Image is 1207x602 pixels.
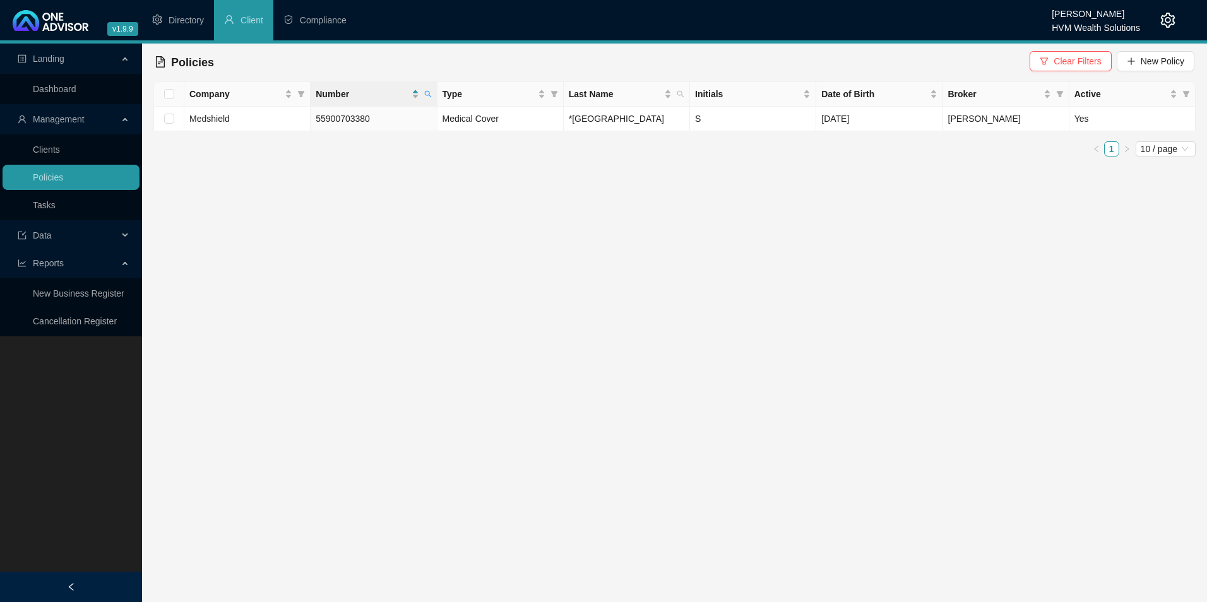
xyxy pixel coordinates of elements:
th: Last Name [564,82,690,107]
li: Previous Page [1089,141,1104,156]
span: search [674,85,687,103]
button: right [1119,141,1134,156]
div: [PERSON_NAME] [1052,3,1140,17]
span: Broker [948,87,1041,101]
td: Yes [1069,107,1196,131]
span: filter [297,90,305,98]
span: 10 / page [1141,142,1191,156]
span: Medical Cover [443,114,499,124]
span: right [1123,145,1131,153]
span: filter [1182,90,1190,98]
span: setting [152,15,162,25]
span: Company [189,87,282,101]
a: Dashboard [33,84,76,94]
span: filter [550,90,558,98]
td: *[GEOGRAPHIC_DATA] [564,107,690,131]
span: search [422,85,434,103]
span: file-text [155,56,166,68]
span: Type [443,87,535,101]
a: Tasks [33,200,56,210]
span: safety [283,15,294,25]
span: line-chart [18,259,27,268]
span: search [424,90,432,98]
span: Compliance [300,15,347,25]
span: 55900703380 [316,114,370,124]
span: import [18,231,27,240]
img: 2df55531c6924b55f21c4cf5d4484680-logo-light.svg [13,10,88,31]
span: New Policy [1141,54,1184,68]
a: Policies [33,172,63,182]
a: Cancellation Register [33,316,117,326]
span: filter [548,85,561,103]
th: Broker [943,82,1069,107]
span: Medshield [189,114,230,124]
th: Date of Birth [816,82,942,107]
span: filter [295,85,307,103]
span: Landing [33,54,64,64]
span: plus [1127,57,1136,66]
div: Page Size [1136,141,1196,156]
span: left [67,582,76,591]
span: Client [241,15,263,25]
span: Last Name [569,87,662,101]
li: 1 [1104,141,1119,156]
li: Next Page [1119,141,1134,156]
div: HVM Wealth Solutions [1052,17,1140,31]
td: [DATE] [816,107,942,131]
span: Policies [171,56,214,69]
a: Clients [33,145,60,155]
th: Type [437,82,564,107]
a: 1 [1105,142,1119,156]
td: S [690,107,816,131]
span: v1.9.9 [107,22,138,36]
span: Management [33,114,85,124]
span: Directory [169,15,204,25]
span: filter [1054,85,1066,103]
span: [PERSON_NAME] [948,114,1021,124]
button: New Policy [1117,51,1194,71]
button: left [1089,141,1104,156]
span: Number [316,87,408,101]
span: Clear Filters [1054,54,1101,68]
span: Initials [695,87,800,101]
span: user [224,15,234,25]
span: setting [1160,13,1175,28]
span: Date of Birth [821,87,927,101]
span: left [1093,145,1100,153]
span: filter [1056,90,1064,98]
span: user [18,115,27,124]
span: Reports [33,258,64,268]
span: profile [18,54,27,63]
span: search [677,90,684,98]
th: Initials [690,82,816,107]
span: filter [1040,57,1049,66]
span: filter [1180,85,1192,103]
th: Active [1069,82,1196,107]
span: Data [33,230,52,240]
a: New Business Register [33,288,124,298]
th: Company [184,82,311,107]
button: Clear Filters [1030,51,1111,71]
span: Active [1074,87,1167,101]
